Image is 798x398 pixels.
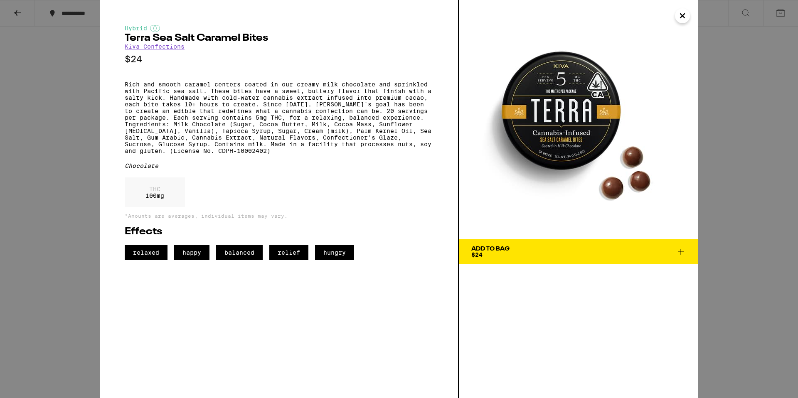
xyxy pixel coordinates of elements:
p: $24 [125,54,433,64]
span: hungry [315,245,354,260]
div: Hybrid [125,25,433,32]
div: 100 mg [125,177,185,207]
div: Chocolate [125,162,433,169]
span: happy [174,245,209,260]
p: THC [145,186,164,192]
h2: Effects [125,227,433,237]
button: Close [675,8,690,23]
button: Add To Bag$24 [459,239,698,264]
p: *Amounts are averages, individual items may vary. [125,213,433,219]
span: balanced [216,245,263,260]
img: hybridColor.svg [150,25,160,32]
span: relaxed [125,245,167,260]
span: $24 [471,251,483,258]
a: Kiva Confections [125,43,185,50]
div: Add To Bag [471,246,510,252]
span: relief [269,245,308,260]
h2: Terra Sea Salt Caramel Bites [125,33,433,43]
span: Hi. Need any help? [5,6,60,12]
p: Rich and smooth caramel centers coated in our creamy milk chocolate and sprinkled with Pacific se... [125,81,433,154]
